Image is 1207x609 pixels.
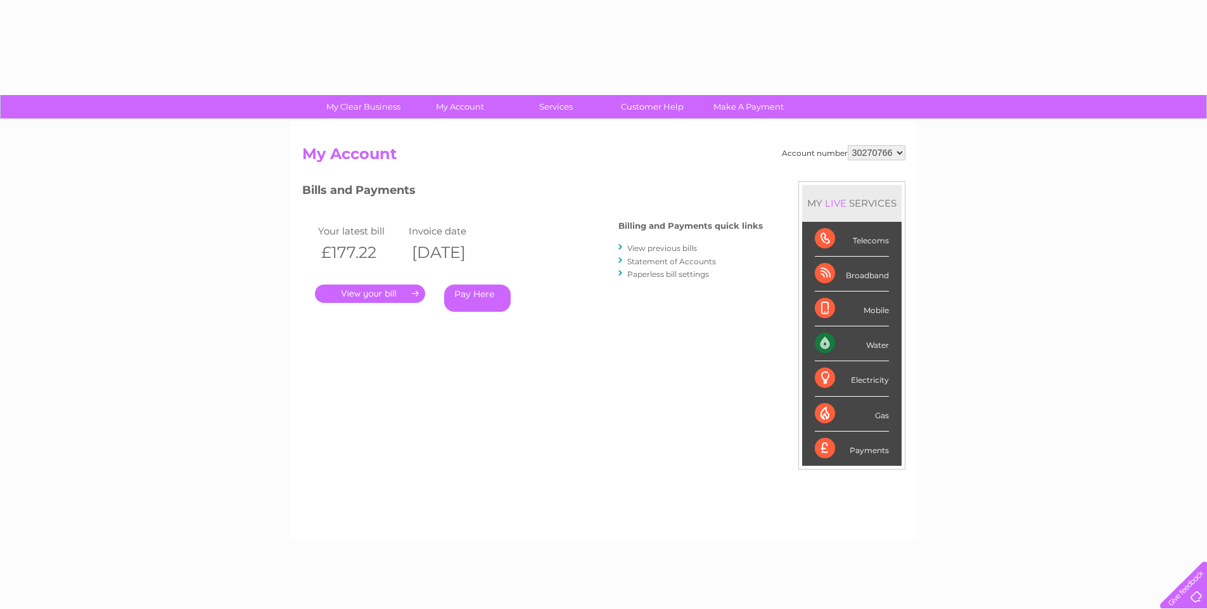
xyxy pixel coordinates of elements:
[600,95,705,119] a: Customer Help
[311,95,416,119] a: My Clear Business
[618,221,763,231] h4: Billing and Payments quick links
[815,361,889,396] div: Electricity
[315,222,406,240] td: Your latest bill
[504,95,608,119] a: Services
[815,432,889,466] div: Payments
[444,285,511,312] a: Pay Here
[302,145,905,169] h2: My Account
[406,222,497,240] td: Invoice date
[815,326,889,361] div: Water
[406,240,497,266] th: [DATE]
[815,292,889,326] div: Mobile
[782,145,905,160] div: Account number
[815,397,889,432] div: Gas
[627,257,716,266] a: Statement of Accounts
[627,269,709,279] a: Paperless bill settings
[696,95,801,119] a: Make A Payment
[802,185,902,221] div: MY SERVICES
[315,285,425,303] a: .
[815,222,889,257] div: Telecoms
[315,240,406,266] th: £177.22
[302,181,763,203] h3: Bills and Payments
[822,197,849,209] div: LIVE
[815,257,889,292] div: Broadband
[407,95,512,119] a: My Account
[627,243,697,253] a: View previous bills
